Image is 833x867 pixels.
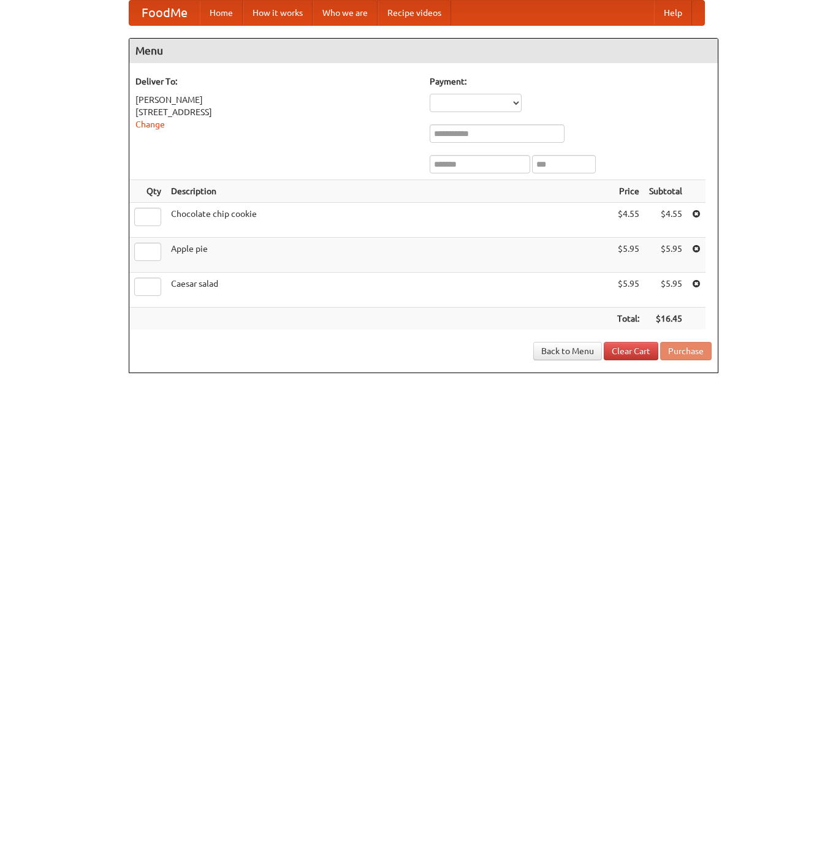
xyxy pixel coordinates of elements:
[660,342,712,360] button: Purchase
[200,1,243,25] a: Home
[644,308,687,330] th: $16.45
[243,1,313,25] a: How it works
[644,238,687,273] td: $5.95
[129,180,166,203] th: Qty
[166,180,612,203] th: Description
[612,273,644,308] td: $5.95
[129,1,200,25] a: FoodMe
[430,75,712,88] h5: Payment:
[612,203,644,238] td: $4.55
[644,180,687,203] th: Subtotal
[644,273,687,308] td: $5.95
[604,342,658,360] a: Clear Cart
[378,1,451,25] a: Recipe videos
[166,203,612,238] td: Chocolate chip cookie
[612,180,644,203] th: Price
[654,1,692,25] a: Help
[135,75,417,88] h5: Deliver To:
[644,203,687,238] td: $4.55
[166,273,612,308] td: Caesar salad
[612,308,644,330] th: Total:
[135,94,417,106] div: [PERSON_NAME]
[135,119,165,129] a: Change
[533,342,602,360] a: Back to Menu
[313,1,378,25] a: Who we are
[135,106,417,118] div: [STREET_ADDRESS]
[612,238,644,273] td: $5.95
[166,238,612,273] td: Apple pie
[129,39,718,63] h4: Menu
